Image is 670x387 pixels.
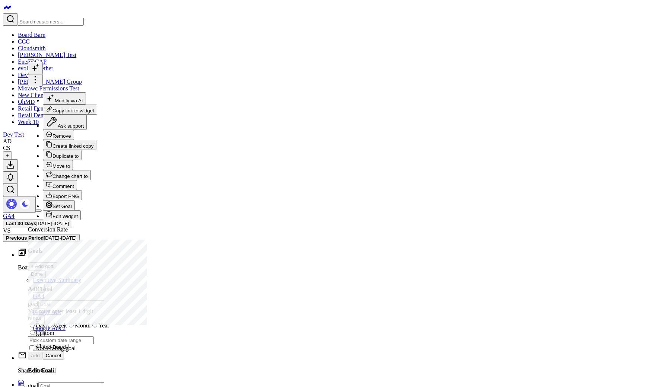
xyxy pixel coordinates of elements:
[98,322,109,329] span: Year
[18,367,667,374] p: Share via Email
[18,45,46,51] a: Cloudsmith
[3,151,12,159] button: +
[18,85,79,92] a: Mkrawc Permissions Test
[33,277,667,284] div: Executive Summary
[18,58,47,65] a: EnergyCAP
[43,180,77,190] button: Comment
[18,52,76,58] a: [PERSON_NAME] Test
[29,345,34,350] input: Non scaling goal
[35,345,76,351] span: Non scaling goal
[3,234,80,242] button: Previous Period[DATE]-[DATE]
[3,138,12,145] div: AD
[33,309,667,316] div: Google Ads
[28,336,94,344] input: Pick custom date range
[6,235,44,241] b: Previous Period
[30,330,35,335] input: Custom
[3,213,15,219] a: GA4
[43,160,73,170] button: Move to
[18,38,30,45] a: CCC
[18,32,45,38] a: Board Barn
[33,277,667,292] a: Executive SummaryOpen board menu
[43,352,64,359] button: Cancel
[43,140,96,150] button: Create linked copy
[43,170,91,180] button: Change chart to
[33,293,667,300] div: GA4
[33,325,667,340] a: Google Ads 2Open board menu
[75,322,91,329] span: Month
[43,150,82,160] button: Duplicate to
[33,293,667,308] a: GA4Open board menu
[43,105,97,115] button: Copy link to widget
[18,65,53,71] a: evolvetogether
[3,184,18,196] button: Open search
[43,92,86,105] button: Modify via AI
[28,367,204,374] h4: Edit Goal
[43,200,75,210] button: Set Goal
[36,322,46,329] span: Day
[28,226,204,233] div: Conversion Rate
[3,227,667,234] div: VS
[33,325,667,332] div: Google Ads 2
[3,13,18,26] button: Search customers button
[18,264,667,271] p: Boards
[18,99,35,105] a: OhMD
[6,153,9,158] span: +
[18,79,82,85] a: [PERSON_NAME] Group
[18,72,39,78] a: Dev Test
[43,130,74,140] button: Remove
[18,119,39,125] a: Week 10
[3,220,72,227] button: Last 30 Days[DATE]-[DATE]
[18,18,84,26] input: Search customers input
[18,112,58,118] a: Retail Demo 824
[33,309,667,324] a: Google AdsOpen board menu
[3,131,24,138] a: Dev Test
[36,330,54,336] span: Custom
[6,221,36,226] b: Last 30 Days
[18,105,48,112] a: Retail Demo
[54,322,67,329] span: Week
[43,115,87,130] button: Ask support
[3,145,10,151] div: CS
[43,190,82,200] button: Export PNG
[18,92,66,98] a: New Client Request
[28,352,43,359] button: Add
[43,210,81,220] button: Edit Widget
